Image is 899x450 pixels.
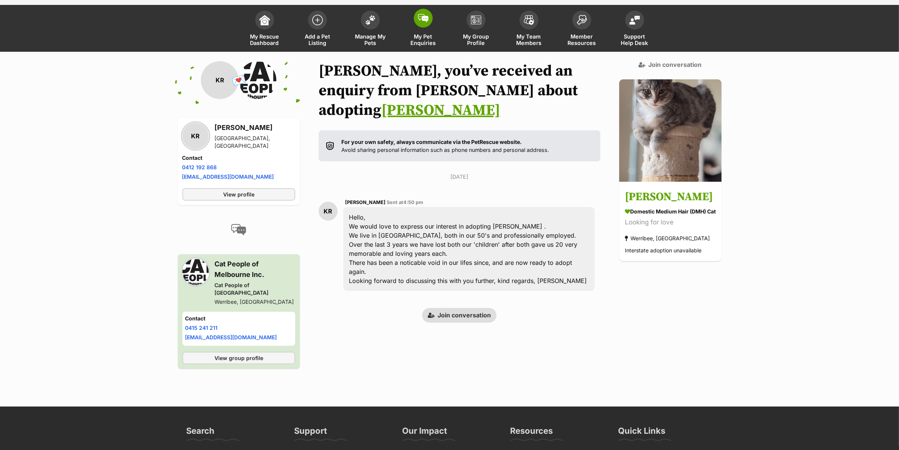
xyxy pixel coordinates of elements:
a: 0415 241 211 [185,325,218,331]
span: Support Help Desk [618,33,652,46]
h3: [PERSON_NAME] [215,122,295,133]
div: Domestic Medium Hair (DMH) Cat [625,208,716,216]
a: View profile [182,188,295,201]
p: [DATE] [319,173,600,181]
span: Member Resources [565,33,599,46]
div: KR [182,123,209,149]
div: Hello, We would love to express our interest in adopting [PERSON_NAME] . We live in [GEOGRAPHIC_D... [343,207,595,291]
span: 4:50 pm [403,199,423,205]
span: Sent at [387,199,423,205]
a: [EMAIL_ADDRESS][DOMAIN_NAME] [185,334,277,340]
a: View group profile [182,352,295,364]
a: My Group Profile [450,7,503,52]
img: Cat People of Melbourne profile pic [239,61,276,99]
h3: Quick Links [618,425,666,441]
span: My Rescue Dashboard [248,33,282,46]
div: Looking for love [625,218,716,228]
img: team-members-icon-5396bd8760b3fe7c0b43da4ab00e1e3bb1a5d9ba89233759b79545d2d3fc5d0d.svg [524,15,534,25]
a: Support Help Desk [608,7,661,52]
img: Amy Six [619,79,722,182]
img: add-pet-listing-icon-0afa8454b4691262ce3f59096e99ab1cd57d4a30225e0717b998d2c9b9846f56.svg [312,15,323,25]
a: Join conversation [639,61,702,68]
span: [PERSON_NAME] [345,199,386,205]
div: Werribee, [GEOGRAPHIC_DATA] [215,298,295,306]
a: [PERSON_NAME] [381,101,500,120]
a: Add a Pet Listing [291,7,344,52]
img: pet-enquiries-icon-7e3ad2cf08bfb03b45e93fb7055b45f3efa6380592205ae92323e6603595dc1f.svg [418,14,429,22]
a: My Rescue Dashboard [238,7,291,52]
h3: Our Impact [402,425,447,441]
img: manage-my-pets-icon-02211641906a0b7f246fdf0571729dbe1e7629f14944591b6c1af311fb30b64b.svg [365,15,376,25]
p: Avoid sharing personal information such as phone numbers and personal address. [341,138,549,154]
img: member-resources-icon-8e73f808a243e03378d46382f2149f9095a855e16c252ad45f914b54edf8863c.svg [577,15,587,25]
span: My Pet Enquiries [406,33,440,46]
div: KR [319,202,338,221]
img: conversation-icon-4a6f8262b818ee0b60e3300018af0b2d0b884aa5de6e9bcb8d3d4eeb1a70a7c4.svg [231,224,246,235]
h4: Contact [182,154,295,162]
a: Member Resources [555,7,608,52]
div: [GEOGRAPHIC_DATA], [GEOGRAPHIC_DATA] [215,135,295,150]
a: My Pet Enquiries [397,7,450,52]
a: Manage My Pets [344,7,397,52]
a: My Team Members [503,7,555,52]
img: help-desk-icon-fdf02630f3aa405de69fd3d07c3f3aa587a6932b1a1747fa1d2bba05be0121f9.svg [629,15,640,25]
a: [PERSON_NAME] Domestic Medium Hair (DMH) Cat Looking for love Werribee, [GEOGRAPHIC_DATA] Interst... [619,183,722,261]
img: dashboard-icon-eb2f2d2d3e046f16d808141f083e7271f6b2e854fb5c12c21221c1fb7104beca.svg [259,15,270,25]
h1: [PERSON_NAME], you’ve received an enquiry from [PERSON_NAME] about adopting [319,61,600,120]
div: Cat People of [GEOGRAPHIC_DATA] [215,281,295,297]
span: Manage My Pets [353,33,387,46]
h3: Resources [510,425,553,441]
div: Werribee, [GEOGRAPHIC_DATA] [625,234,710,244]
h3: Cat People of Melbourne Inc. [215,259,295,280]
span: My Team Members [512,33,546,46]
span: 💌 [230,72,247,88]
h4: Contact [185,315,292,322]
span: Add a Pet Listing [301,33,335,46]
a: Join conversation [422,308,497,322]
span: My Group Profile [459,33,493,46]
div: KR [201,61,239,99]
a: [EMAIL_ADDRESS][DOMAIN_NAME] [182,173,274,180]
span: Interstate adoption unavailable [625,247,702,254]
img: Cat People of Melbourne profile pic [182,259,209,285]
a: 0412 192 868 [182,164,217,170]
img: group-profile-icon-3fa3cf56718a62981997c0bc7e787c4b2cf8bcc04b72c1350f741eb67cf2f40e.svg [471,15,481,25]
strong: For your own safety, always communicate via the PetRescue website. [341,139,522,145]
span: View group profile [214,354,263,362]
span: View profile [223,190,254,198]
h3: Search [187,425,215,441]
h3: Support [295,425,327,441]
h3: [PERSON_NAME] [625,189,716,206]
